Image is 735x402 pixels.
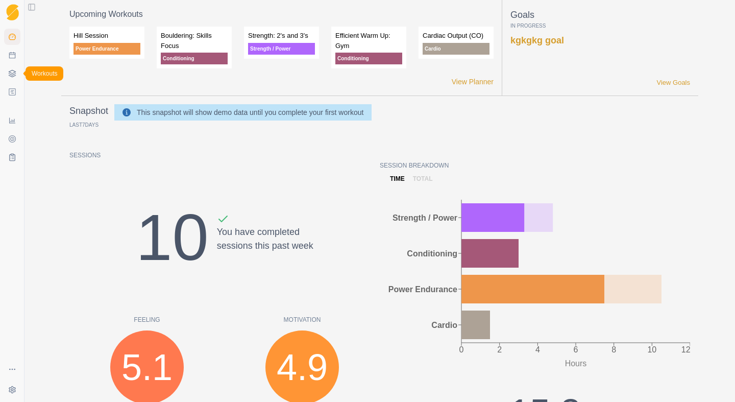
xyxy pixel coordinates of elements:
[217,213,313,287] div: You have completed sessions this past week
[535,345,540,354] tspan: 4
[413,174,433,183] p: total
[26,66,63,81] div: Workouts
[82,122,85,128] span: 7
[161,31,228,51] p: Bouldering: Skills Focus
[423,31,489,41] p: Cardiac Output (CO)
[510,22,690,30] p: In Progress
[407,249,457,258] tspan: Conditioning
[611,345,616,354] tspan: 8
[431,321,457,329] tspan: Cardio
[497,345,502,354] tspan: 2
[390,174,405,183] p: time
[510,8,690,22] p: Goals
[681,345,691,354] tspan: 12
[423,43,489,55] p: Cardio
[656,78,690,88] a: View Goals
[225,315,380,324] p: Motivation
[69,8,494,20] p: Upcoming Workouts
[4,382,20,398] button: Settings
[335,31,402,51] p: Efficient Warm Up: Gym
[4,4,20,20] a: Logo
[647,345,656,354] tspan: 10
[137,106,363,119] div: This snapshot will show demo data until you complete your first workout
[136,188,208,287] div: 10
[393,214,457,222] tspan: Strength / Power
[161,53,228,64] p: Conditioning
[121,340,173,395] span: 5.1
[6,4,19,21] img: Logo
[335,53,402,64] p: Conditioning
[69,122,99,128] p: Last Days
[380,161,690,170] p: Session Breakdown
[565,359,587,368] tspan: Hours
[277,340,328,395] span: 4.9
[69,315,225,324] p: Feeling
[69,151,380,160] p: Sessions
[388,285,457,294] tspan: Power Endurance
[510,35,564,45] a: kgkgkg goal
[69,104,108,118] p: Snapshot
[248,43,315,55] p: Strength / Power
[574,345,578,354] tspan: 6
[459,345,464,354] tspan: 0
[452,77,494,87] a: View Planner
[248,31,315,41] p: Strength: 2's and 3's
[73,31,140,41] p: Hill Session
[73,43,140,55] p: Power Endurance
